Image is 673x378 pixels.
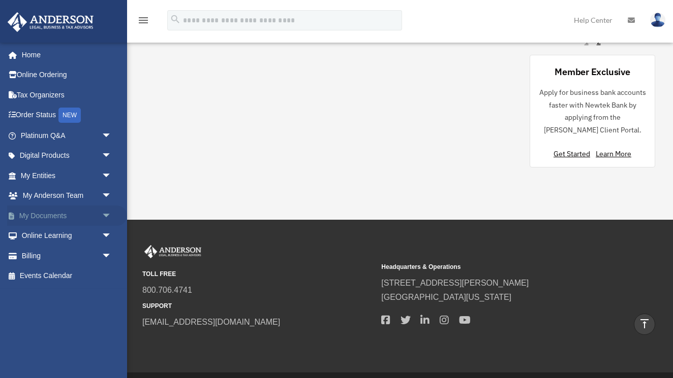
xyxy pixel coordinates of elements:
span: arrow_drop_down [102,165,122,186]
span: arrow_drop_down [102,246,122,266]
p: Apply for business bank accounts faster with Newtek Bank by applying from the [PERSON_NAME] Clien... [538,86,647,136]
div: NEW [58,108,81,123]
a: Events Calendar [7,266,127,286]
a: Order StatusNEW [7,105,127,126]
i: menu [137,14,149,26]
a: Home [7,45,122,65]
a: [EMAIL_ADDRESS][DOMAIN_NAME] [142,318,280,326]
small: SUPPORT [142,301,374,312]
a: [GEOGRAPHIC_DATA][US_STATE] [381,293,511,301]
img: Anderson Advisors Platinum Portal [5,12,97,32]
a: Learn More [596,149,631,158]
a: Billingarrow_drop_down [7,246,127,266]
span: arrow_drop_down [102,125,122,146]
small: TOLL FREE [142,269,374,280]
a: Get Started [554,149,594,158]
a: My Anderson Teamarrow_drop_down [7,186,127,206]
a: Digital Productsarrow_drop_down [7,146,127,166]
i: vertical_align_top [638,318,651,330]
a: menu [137,18,149,26]
div: Member Exclusive [555,65,630,78]
a: vertical_align_top [634,314,655,335]
a: My Documentsarrow_drop_down [7,205,127,226]
a: 800.706.4741 [142,286,192,294]
a: Online Ordering [7,65,127,85]
a: Online Learningarrow_drop_down [7,226,127,246]
img: User Pic [650,13,665,27]
a: My Entitiesarrow_drop_down [7,165,127,186]
span: arrow_drop_down [102,186,122,207]
img: Anderson Advisors Platinum Portal [142,245,203,258]
a: Platinum Q&Aarrow_drop_down [7,125,127,146]
a: Tax Organizers [7,85,127,105]
small: Headquarters & Operations [381,262,613,272]
i: search [170,14,181,25]
span: arrow_drop_down [102,205,122,226]
a: [STREET_ADDRESS][PERSON_NAME] [381,279,529,287]
span: arrow_drop_down [102,146,122,166]
span: arrow_drop_down [102,226,122,247]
